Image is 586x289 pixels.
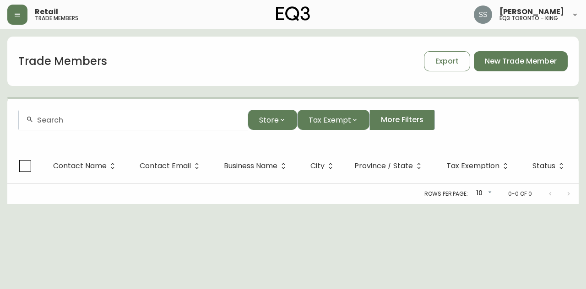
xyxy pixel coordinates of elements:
button: Export [424,51,470,71]
img: f1b6f2cda6f3b51f95337c5892ce6799 [474,5,492,24]
p: 0-0 of 0 [508,190,532,198]
span: Export [435,56,459,66]
button: New Trade Member [474,51,568,71]
span: City [310,163,325,169]
button: Tax Exempt [297,110,369,130]
p: Rows per page: [424,190,468,198]
span: More Filters [381,115,423,125]
span: Tax Exemption [446,163,499,169]
span: City [310,162,336,170]
span: Contact Email [140,163,191,169]
button: Store [248,110,297,130]
span: Contact Email [140,162,203,170]
div: 10 [472,186,494,201]
span: Contact Name [53,163,107,169]
h1: Trade Members [18,54,107,69]
span: Status [532,162,567,170]
span: Status [532,163,555,169]
input: Search [37,116,240,124]
button: More Filters [369,110,435,130]
span: Province / State [354,163,413,169]
span: New Trade Member [485,56,557,66]
span: Tax Exempt [309,114,351,126]
h5: eq3 toronto - king [499,16,558,21]
span: Contact Name [53,162,119,170]
span: Tax Exemption [446,162,511,170]
span: Retail [35,8,58,16]
span: Business Name [224,162,289,170]
span: [PERSON_NAME] [499,8,564,16]
span: Business Name [224,163,277,169]
img: logo [276,6,310,21]
span: Store [259,114,279,126]
span: Province / State [354,162,425,170]
h5: trade members [35,16,78,21]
